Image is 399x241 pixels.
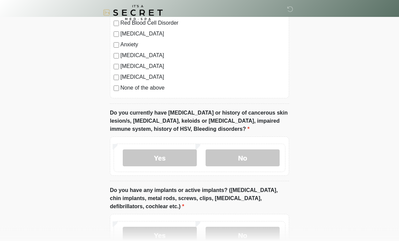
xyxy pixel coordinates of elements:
label: None of the above [120,84,285,92]
label: Do you have any implants or active implants? ([MEDICAL_DATA], chin implants, metal rods, screws, ... [110,187,289,211]
label: Anxiety [120,41,285,49]
img: It's A Secret Med Spa Logo [103,5,163,20]
input: None of the above [114,86,119,91]
label: [MEDICAL_DATA] [120,52,285,60]
label: Yes [123,150,197,167]
label: [MEDICAL_DATA] [120,63,285,71]
input: [MEDICAL_DATA] [114,75,119,80]
input: [MEDICAL_DATA] [114,53,119,59]
label: No [206,150,280,167]
label: [MEDICAL_DATA] [120,30,285,38]
label: [MEDICAL_DATA] [120,73,285,81]
input: [MEDICAL_DATA] [114,32,119,37]
input: Anxiety [114,43,119,48]
input: [MEDICAL_DATA] [114,64,119,70]
label: Do you currently have [MEDICAL_DATA] or history of cancerous skin lesion/s, [MEDICAL_DATA], keloi... [110,109,289,134]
